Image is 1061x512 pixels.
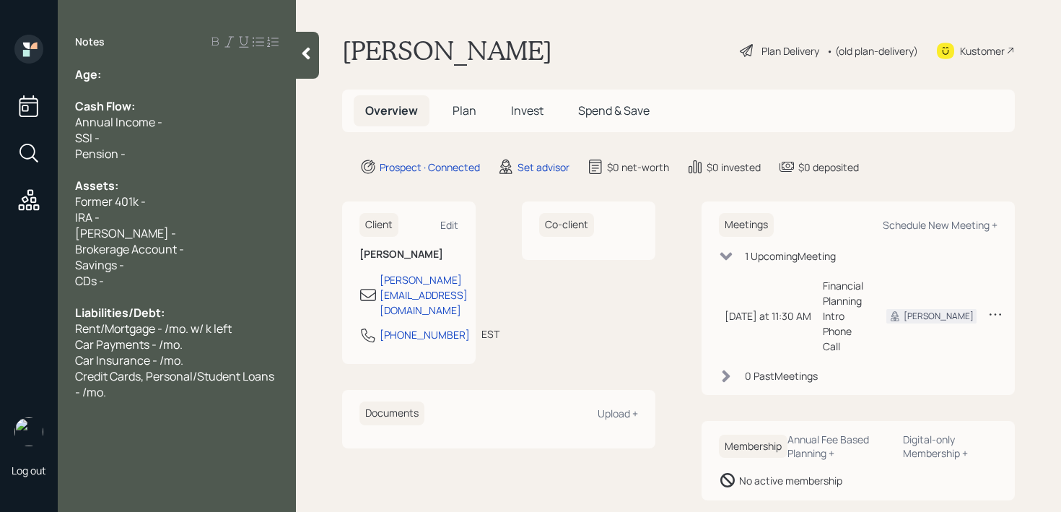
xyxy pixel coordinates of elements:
[787,433,891,460] div: Annual Fee Based Planning +
[883,218,997,232] div: Schedule New Meeting +
[75,146,126,162] span: Pension -
[75,194,146,209] span: Former 401k -
[745,248,836,264] div: 1 Upcoming Meeting
[725,308,811,324] div: [DATE] at 11:30 AM
[518,160,569,175] div: Set advisor
[342,35,552,66] h1: [PERSON_NAME]
[719,213,774,237] h6: Meetings
[359,402,424,425] h6: Documents
[607,160,669,175] div: $0 net-worth
[598,407,638,420] div: Upload +
[739,473,842,488] div: No active membership
[745,368,818,383] div: 0 Past Meeting s
[75,305,165,321] span: Liabilities/Debt:
[798,160,859,175] div: $0 deposited
[75,114,162,130] span: Annual Income -
[75,66,101,82] span: Age:
[481,326,499,342] div: EST
[440,218,458,232] div: Edit
[75,321,232,337] span: Rent/Mortgage - /mo. w/ k left
[75,178,118,194] span: Assets:
[903,433,997,460] div: Digital-only Membership +
[75,209,100,225] span: IRA -
[75,225,176,241] span: [PERSON_NAME] -
[75,130,100,146] span: SSI -
[823,278,863,354] div: Financial Planning Intro Phone Call
[359,248,458,261] h6: [PERSON_NAME]
[511,103,543,118] span: Invest
[75,337,183,352] span: Car Payments - /mo.
[719,435,787,459] h6: Membership
[359,213,398,237] h6: Client
[539,213,594,237] h6: Co-client
[761,43,819,58] div: Plan Delivery
[75,352,183,368] span: Car Insurance - /mo.
[826,43,918,58] div: • (old plan-delivery)
[578,103,650,118] span: Spend & Save
[75,98,135,114] span: Cash Flow:
[960,43,1005,58] div: Kustomer
[12,464,46,477] div: Log out
[75,35,105,49] label: Notes
[14,417,43,446] img: retirable_logo.png
[707,160,761,175] div: $0 invested
[75,241,184,257] span: Brokerage Account -
[75,257,124,273] span: Savings -
[380,272,468,318] div: [PERSON_NAME][EMAIL_ADDRESS][DOMAIN_NAME]
[380,160,480,175] div: Prospect · Connected
[365,103,418,118] span: Overview
[75,273,104,289] span: CDs -
[75,368,276,400] span: Credit Cards, Personal/Student Loans - /mo.
[380,327,470,342] div: [PHONE_NUMBER]
[904,310,974,323] div: [PERSON_NAME]
[453,103,476,118] span: Plan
